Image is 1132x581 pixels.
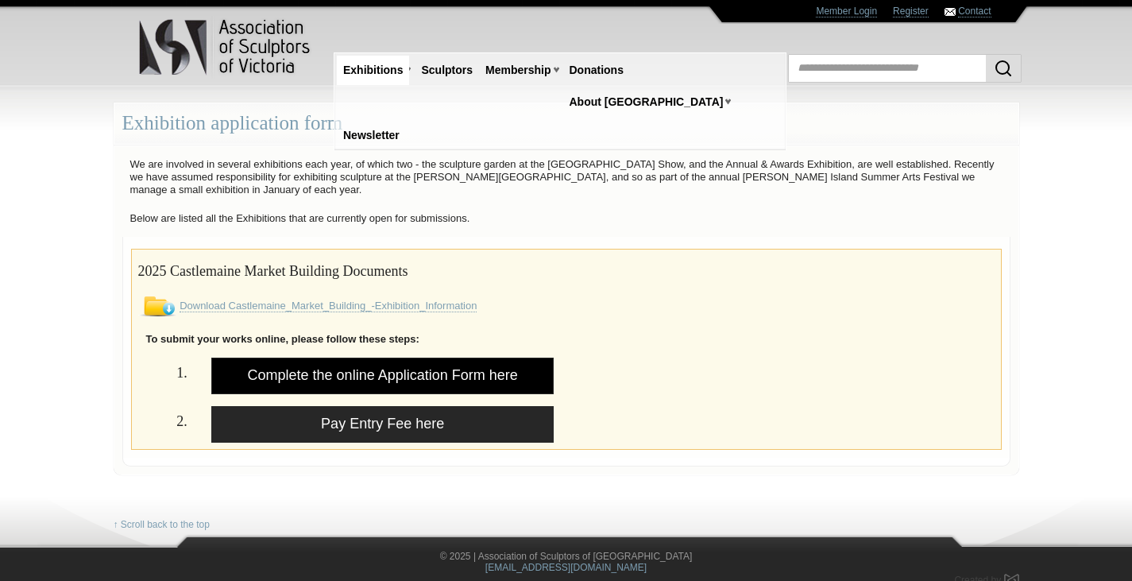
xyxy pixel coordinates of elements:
[138,296,177,316] img: Download File
[138,256,995,284] h2: 2025 Castlemaine Market Building Documents
[138,358,187,385] h2: 1.
[180,300,477,312] a: Download Castlemaine_Market_Building_-Exhibition_Information
[122,208,1010,229] p: Below are listed all the Exhibitions that are currently open for submissions.
[146,333,419,345] strong: To submit your works online, please follow these steps:
[994,59,1013,78] img: Search
[563,56,630,85] a: Donations
[211,406,554,443] a: Pay Entry Fee here
[114,519,210,531] a: ↑ Scroll back to the top
[122,154,1010,200] p: We are involved in several exhibitions each year, of which two - the sculpture garden at the [GEO...
[138,406,187,434] h2: 2.
[485,562,647,573] a: [EMAIL_ADDRESS][DOMAIN_NAME]
[893,6,929,17] a: Register
[415,56,479,85] a: Sculptors
[816,6,877,17] a: Member Login
[211,358,554,394] a: Complete the online Application Form here
[138,16,313,79] img: logo.png
[337,121,406,150] a: Newsletter
[337,56,409,85] a: Exhibitions
[479,56,557,85] a: Membership
[958,6,991,17] a: Contact
[945,8,956,16] img: Contact ASV
[563,87,730,117] a: About [GEOGRAPHIC_DATA]
[114,103,1019,145] div: Exhibition application form
[102,551,1031,575] div: © 2025 | Association of Sculptors of [GEOGRAPHIC_DATA]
